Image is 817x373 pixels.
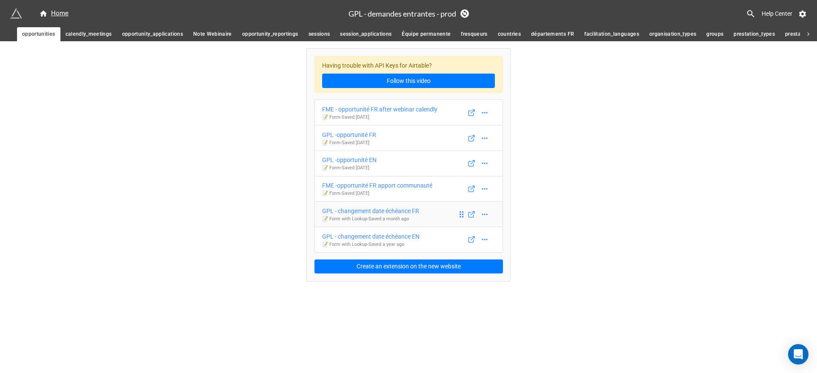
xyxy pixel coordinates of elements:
[322,140,376,146] p: 📝 Form - Saved [DATE]
[584,30,639,39] span: facilitation_languages
[461,30,488,39] span: fresqueurs
[322,130,376,140] div: GPL -opportunité FR
[322,181,432,190] div: FME -opportunité FR apport communauté
[314,100,503,125] a: FME - opportunité FR after webinar calendly📝 Form-Saved [DATE]
[788,344,808,364] div: Open Intercom Messenger
[322,105,437,114] div: FME - opportunité FR after webinar calendly
[314,125,503,151] a: GPL -opportunité FR📝 Form-Saved [DATE]
[309,30,330,39] span: sessions
[649,30,696,39] span: organisation_types
[322,232,420,241] div: GPL - changement date échéance EN
[322,155,377,165] div: GPL -opportunité EN
[349,10,456,17] h3: GPL - demandes entrantes - prod
[706,30,723,39] span: groups
[314,56,503,93] div: Having trouble with API Keys for Airtable?
[322,190,432,197] p: 📝 Form - Saved [DATE]
[402,30,451,39] span: Équipe permanente
[322,241,420,248] p: 📝 Form with Lookup - Saved a year ago
[322,216,419,222] p: 📝 Form with Lookup - Saved a month ago
[314,151,503,177] a: GPL -opportunité EN📝 Form-Saved [DATE]
[314,227,503,253] a: GPL - changement date échéance EN📝 Form with Lookup-Saved a year ago
[34,9,74,19] a: Home
[314,259,503,274] button: Create an extension on the new website
[322,206,419,216] div: GPL - changement date échéance FR
[66,30,112,39] span: calendly_meetings
[756,6,798,21] a: Help Center
[10,8,22,20] img: miniextensions-icon.73ae0678.png
[193,30,232,39] span: Note Webinaire
[322,165,377,171] p: 📝 Form - Saved [DATE]
[322,114,437,121] p: 📝 Form - Saved [DATE]
[498,30,521,39] span: countries
[314,201,503,227] a: GPL - changement date échéance FR📝 Form with Lookup-Saved a month ago
[460,9,469,18] a: Sync Base Structure
[242,30,298,39] span: opportunity_reportings
[122,30,183,39] span: opportunity_applications
[322,74,495,88] a: Follow this video
[314,176,503,202] a: FME -opportunité FR apport communauté📝 Form-Saved [DATE]
[17,27,800,41] div: scrollable auto tabs example
[531,30,574,39] span: départements FR
[340,30,391,39] span: session_applications
[734,30,775,39] span: prestation_types
[22,30,55,39] span: opportunities
[39,9,69,19] div: Home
